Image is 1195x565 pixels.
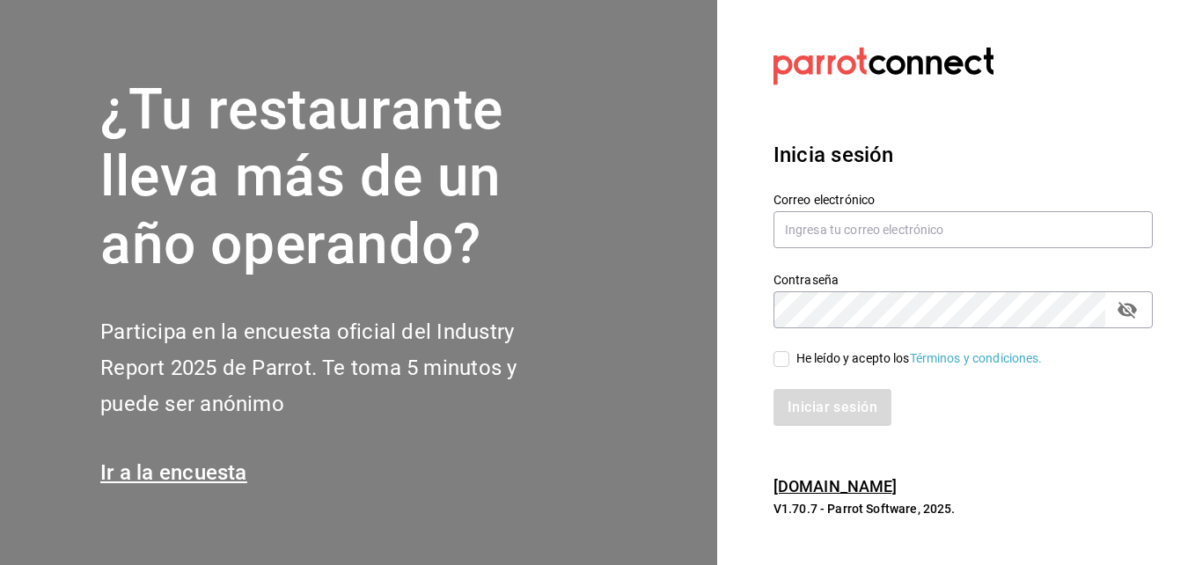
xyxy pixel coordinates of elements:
input: Ingresa tu correo electrónico [773,211,1153,248]
a: Ir a la encuesta [100,460,247,485]
h2: Participa en la encuesta oficial del Industry Report 2025 de Parrot. Te toma 5 minutos y puede se... [100,314,576,422]
h1: ¿Tu restaurante lleva más de un año operando? [100,77,576,279]
p: V1.70.7 - Parrot Software, 2025. [773,500,1153,517]
div: He leído y acepto los [796,349,1043,368]
label: Contraseña [773,273,1153,285]
button: passwordField [1112,295,1142,325]
a: [DOMAIN_NAME] [773,477,898,495]
h3: Inicia sesión [773,139,1153,171]
a: Términos y condiciones. [910,351,1043,365]
label: Correo electrónico [773,193,1153,205]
